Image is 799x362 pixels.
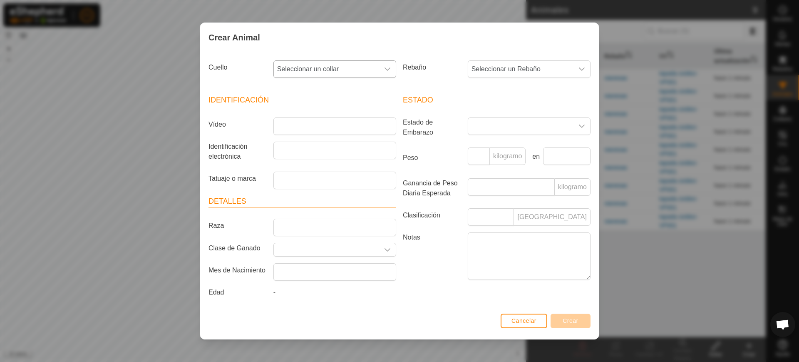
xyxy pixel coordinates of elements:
[208,33,260,42] font: Crear Animal
[501,314,547,328] button: Cancelar
[208,222,224,229] font: Raza
[403,234,420,241] font: Notas
[208,245,261,252] font: Clase de Ganado
[471,65,541,72] font: Seleccionar un Rebaño
[403,64,426,71] font: Rebaño
[532,153,540,160] font: en
[277,65,339,72] font: Seleccionar un collar
[403,180,458,197] font: Ganancia de Peso Diaria Esperada
[573,118,590,135] div: disparador desplegable
[273,289,275,296] font: -
[208,267,266,274] font: Mes de Nacimiento
[274,61,379,77] span: Seleccionar un collar
[403,96,433,104] font: Estado
[563,317,578,324] font: Crear
[403,119,433,136] font: Estado de Embarazo
[208,64,227,71] font: Cuello
[558,183,587,190] font: kilogramo
[208,96,269,104] font: Identificación
[208,197,246,205] font: Detalles
[517,213,587,220] font: [GEOGRAPHIC_DATA]
[208,143,247,160] font: Identificación electrónica
[379,61,396,77] div: disparador desplegable
[493,152,522,160] font: kilogramo
[208,175,256,182] font: Tatuaje o marca
[403,154,418,161] font: Peso
[511,317,536,324] font: Cancelar
[403,212,440,219] font: Clasificación
[208,121,226,128] font: Vídeo
[379,243,396,256] div: disparador desplegable
[770,312,795,337] a: Chat abierto
[573,61,590,77] div: disparador desplegable
[208,289,224,296] font: Edad
[468,61,573,77] span: Seleccionar un Rebaño
[551,314,591,328] button: Crear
